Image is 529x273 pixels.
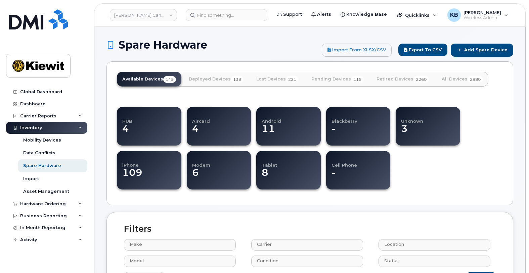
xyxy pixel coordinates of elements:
dd: 8 [262,167,315,185]
h4: HUB [122,112,175,123]
h4: Modem [192,156,245,167]
h4: Unknown [401,112,454,123]
dd: - [332,167,391,185]
a: Lost Devices221 [251,72,304,87]
a: Add Spare Device [451,44,513,56]
span: 2880 [468,76,483,83]
span: 2260 [413,76,429,83]
a: All Devices2880 [436,72,488,87]
dd: 6 [192,167,245,185]
span: 139 [231,76,244,83]
dd: 109 [122,167,181,185]
span: 115 [351,76,364,83]
h4: Aircard [192,112,245,123]
a: Deployed Devices139 [183,72,249,87]
a: Retired Devices2260 [371,72,434,87]
a: Import from XLSX/CSV [322,44,392,56]
span: 145 [163,76,176,83]
h4: iPhone [122,156,181,167]
h4: Tablet [262,156,315,167]
h1: Spare Hardware [106,39,318,51]
h4: Android [262,112,321,123]
dd: 4 [192,123,245,141]
h4: Cell Phone [332,156,391,167]
h4: Blackberry [332,112,385,123]
a: Pending Devices115 [306,72,369,87]
a: Available Devices145 [117,72,181,87]
h2: Filters [119,224,501,234]
dd: 4 [122,123,175,141]
dd: 3 [401,123,454,141]
dd: - [332,123,385,141]
span: 221 [286,76,299,83]
dd: 11 [262,123,321,141]
button: Export to CSV [398,44,447,56]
